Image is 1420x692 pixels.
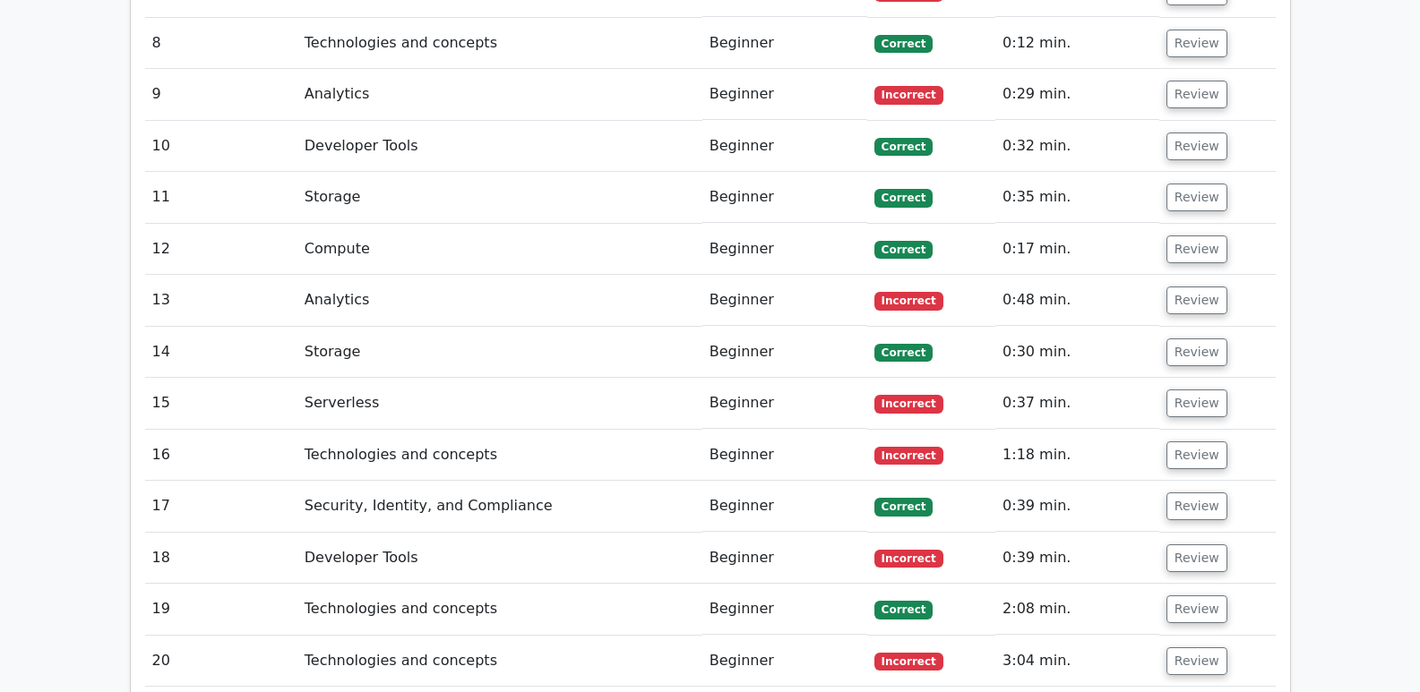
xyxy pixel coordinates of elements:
[702,327,867,378] td: Beginner
[874,395,943,413] span: Incorrect
[297,327,702,378] td: Storage
[874,35,933,53] span: Correct
[995,584,1159,635] td: 2:08 min.
[1166,647,1227,675] button: Review
[297,224,702,275] td: Compute
[702,275,867,326] td: Beginner
[995,121,1159,172] td: 0:32 min.
[297,636,702,687] td: Technologies and concepts
[702,430,867,481] td: Beginner
[297,481,702,532] td: Security, Identity, and Compliance
[1166,30,1227,57] button: Review
[874,189,933,207] span: Correct
[297,430,702,481] td: Technologies and concepts
[995,275,1159,326] td: 0:48 min.
[297,275,702,326] td: Analytics
[145,327,297,378] td: 14
[145,18,297,69] td: 8
[995,481,1159,532] td: 0:39 min.
[297,584,702,635] td: Technologies and concepts
[874,498,933,516] span: Correct
[145,121,297,172] td: 10
[874,344,933,362] span: Correct
[995,430,1159,481] td: 1:18 min.
[874,86,943,104] span: Incorrect
[145,533,297,584] td: 18
[702,172,867,223] td: Beginner
[297,172,702,223] td: Storage
[1166,338,1227,366] button: Review
[702,121,867,172] td: Beginner
[702,533,867,584] td: Beginner
[995,172,1159,223] td: 0:35 min.
[297,378,702,429] td: Serverless
[1166,492,1227,520] button: Review
[874,241,933,259] span: Correct
[1166,235,1227,263] button: Review
[995,327,1159,378] td: 0:30 min.
[1166,389,1227,417] button: Review
[1166,184,1227,211] button: Review
[995,18,1159,69] td: 0:12 min.
[1166,595,1227,623] button: Review
[874,550,943,568] span: Incorrect
[1166,81,1227,108] button: Review
[1166,286,1227,314] button: Review
[702,378,867,429] td: Beginner
[1166,441,1227,469] button: Review
[702,584,867,635] td: Beginner
[145,69,297,120] td: 9
[995,636,1159,687] td: 3:04 min.
[702,481,867,532] td: Beginner
[702,224,867,275] td: Beginner
[995,533,1159,584] td: 0:39 min.
[874,653,943,671] span: Incorrect
[874,138,933,156] span: Correct
[702,636,867,687] td: Beginner
[874,447,943,465] span: Incorrect
[297,18,702,69] td: Technologies and concepts
[702,69,867,120] td: Beginner
[297,533,702,584] td: Developer Tools
[145,481,297,532] td: 17
[702,18,867,69] td: Beginner
[1166,132,1227,160] button: Review
[145,378,297,429] td: 15
[995,378,1159,429] td: 0:37 min.
[297,121,702,172] td: Developer Tools
[145,224,297,275] td: 12
[874,601,933,619] span: Correct
[145,430,297,481] td: 16
[145,584,297,635] td: 19
[145,172,297,223] td: 11
[145,636,297,687] td: 20
[145,275,297,326] td: 13
[874,292,943,310] span: Incorrect
[995,224,1159,275] td: 0:17 min.
[1166,544,1227,572] button: Review
[297,69,702,120] td: Analytics
[995,69,1159,120] td: 0:29 min.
